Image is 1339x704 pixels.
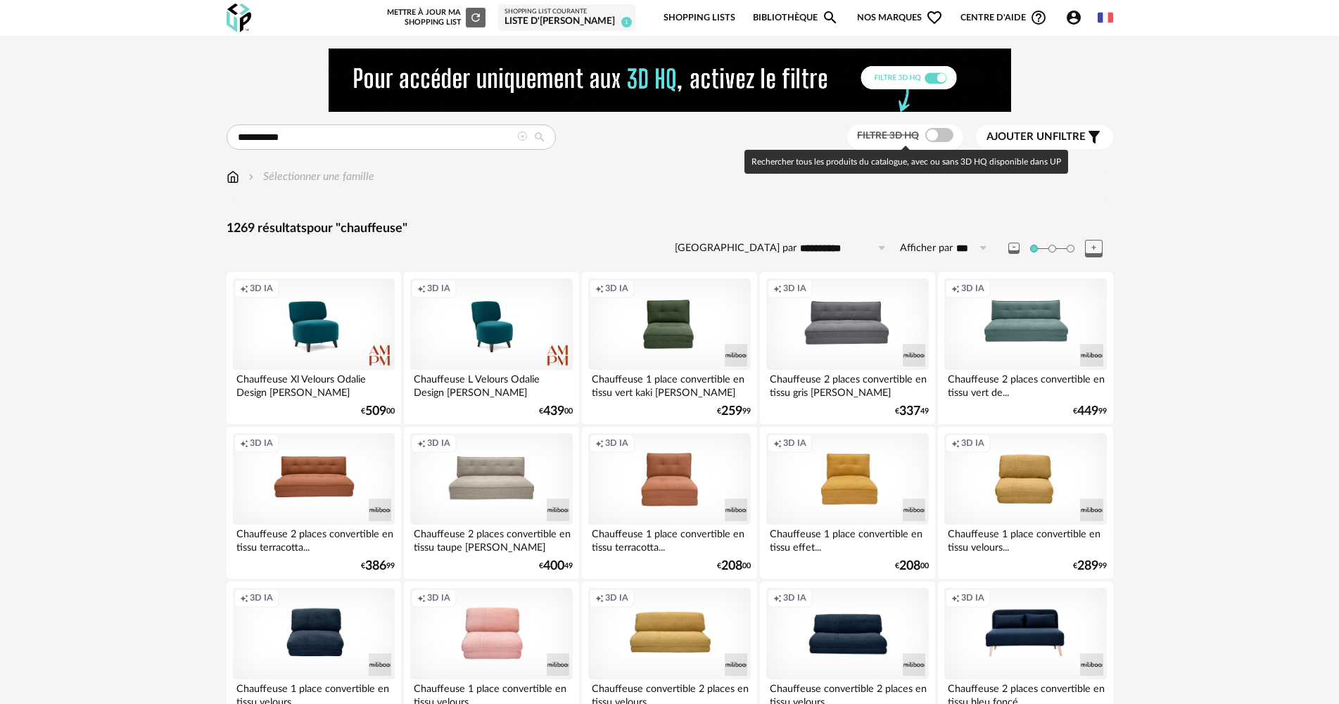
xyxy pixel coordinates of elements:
[1065,9,1082,26] span: Account Circle icon
[227,272,401,424] a: Creation icon 3D IA Chauffeuse Xl Velours Odalie Design [PERSON_NAME] €50900
[605,592,628,603] span: 3D IA
[951,437,960,449] span: Creation icon
[895,561,929,571] div: € 00
[1077,561,1098,571] span: 289
[543,561,564,571] span: 400
[543,407,564,416] span: 439
[227,427,401,579] a: Creation icon 3D IA Chauffeuse 2 places convertible en tissu terracotta... €38699
[361,407,395,416] div: € 00
[986,130,1086,144] span: filtre
[233,525,395,553] div: Chauffeuse 2 places convertible en tissu terracotta...
[240,283,248,294] span: Creation icon
[250,437,273,449] span: 3D IA
[773,592,782,603] span: Creation icon
[539,407,573,416] div: € 00
[384,8,486,27] div: Mettre à jour ma Shopping List
[240,437,248,449] span: Creation icon
[588,525,750,553] div: Chauffeuse 1 place convertible en tissu terracotta...
[605,283,628,294] span: 3D IA
[504,15,629,28] div: Liste d'[PERSON_NAME]
[783,283,806,294] span: 3D IA
[227,221,1113,237] div: 1269 résultats
[951,283,960,294] span: Creation icon
[233,370,395,398] div: Chauffeuse Xl Velours Odalie Design [PERSON_NAME]
[504,8,629,16] div: Shopping List courante
[227,4,251,32] img: OXP
[961,283,984,294] span: 3D IA
[900,242,953,255] label: Afficher par
[582,427,756,579] a: Creation icon 3D IA Chauffeuse 1 place convertible en tissu terracotta... €20800
[986,132,1053,142] span: Ajouter un
[605,437,628,449] span: 3D IA
[404,272,578,424] a: Creation icon 3D IA Chauffeuse L Velours Odalie Design [PERSON_NAME] €43900
[427,283,450,294] span: 3D IA
[1065,9,1089,26] span: Account Circle icon
[582,272,756,424] a: Creation icon 3D IA Chauffeuse 1 place convertible en tissu vert kaki [PERSON_NAME] €25999
[717,561,751,571] div: € 00
[246,169,257,185] img: svg+xml;base64,PHN2ZyB3aWR0aD0iMTYiIGhlaWdodD0iMTYiIHZpZXdCb3g9IjAgMCAxNiAxNiIgZmlsbD0ibm9uZSIgeG...
[1086,129,1103,146] span: Filter icon
[410,370,572,398] div: Chauffeuse L Velours Odalie Design [PERSON_NAME]
[1073,407,1107,416] div: € 99
[783,592,806,603] span: 3D IA
[621,17,632,27] span: 1
[760,272,934,424] a: Creation icon 3D IA Chauffeuse 2 places convertible en tissu gris [PERSON_NAME] €33749
[427,437,450,449] span: 3D IA
[595,592,604,603] span: Creation icon
[895,407,929,416] div: € 49
[1030,9,1047,26] span: Help Circle Outline icon
[717,407,751,416] div: € 99
[410,525,572,553] div: Chauffeuse 2 places convertible en tissu taupe [PERSON_NAME]
[822,9,839,26] span: Magnify icon
[1077,407,1098,416] span: 449
[588,370,750,398] div: Chauffeuse 1 place convertible en tissu vert kaki [PERSON_NAME]
[938,272,1112,424] a: Creation icon 3D IA Chauffeuse 2 places convertible en tissu vert de... €44999
[926,9,943,26] span: Heart Outline icon
[404,427,578,579] a: Creation icon 3D IA Chauffeuse 2 places convertible en tissu taupe [PERSON_NAME] €40049
[250,283,273,294] span: 3D IA
[417,283,426,294] span: Creation icon
[329,49,1011,112] img: NEW%20NEW%20HQ%20NEW_V1.gif
[539,561,573,571] div: € 49
[944,525,1106,553] div: Chauffeuse 1 place convertible en tissu velours...
[417,592,426,603] span: Creation icon
[773,437,782,449] span: Creation icon
[227,169,239,185] img: svg+xml;base64,PHN2ZyB3aWR0aD0iMTYiIGhlaWdodD0iMTciIHZpZXdCb3g9IjAgMCAxNiAxNyIgZmlsbD0ibm9uZSIgeG...
[417,437,426,449] span: Creation icon
[783,437,806,449] span: 3D IA
[1073,561,1107,571] div: € 99
[675,242,797,255] label: [GEOGRAPHIC_DATA] par
[365,561,386,571] span: 386
[595,283,604,294] span: Creation icon
[1098,10,1113,25] img: fr
[951,592,960,603] span: Creation icon
[721,407,742,416] span: 259
[766,370,928,398] div: Chauffeuse 2 places convertible en tissu gris [PERSON_NAME]
[721,561,742,571] span: 208
[246,169,374,185] div: Sélectionner une famille
[361,561,395,571] div: € 99
[961,592,984,603] span: 3D IA
[365,407,386,416] span: 509
[944,370,1106,398] div: Chauffeuse 2 places convertible en tissu vert de...
[960,9,1047,26] span: Centre d'aideHelp Circle Outline icon
[753,1,839,34] a: BibliothèqueMagnify icon
[766,525,928,553] div: Chauffeuse 1 place convertible en tissu effet...
[307,222,407,235] span: pour "chauffeuse"
[250,592,273,603] span: 3D IA
[469,13,482,21] span: Refresh icon
[595,437,604,449] span: Creation icon
[961,437,984,449] span: 3D IA
[240,592,248,603] span: Creation icon
[976,125,1113,149] button: Ajouter unfiltre Filter icon
[857,1,943,34] span: Nos marques
[857,131,919,141] span: Filtre 3D HQ
[427,592,450,603] span: 3D IA
[760,427,934,579] a: Creation icon 3D IA Chauffeuse 1 place convertible en tissu effet... €20800
[899,561,920,571] span: 208
[664,1,735,34] a: Shopping Lists
[744,150,1068,174] div: Rechercher tous les produits du catalogue, avec ou sans 3D HQ disponible dans UP
[938,427,1112,579] a: Creation icon 3D IA Chauffeuse 1 place convertible en tissu velours... €28999
[899,407,920,416] span: 337
[773,283,782,294] span: Creation icon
